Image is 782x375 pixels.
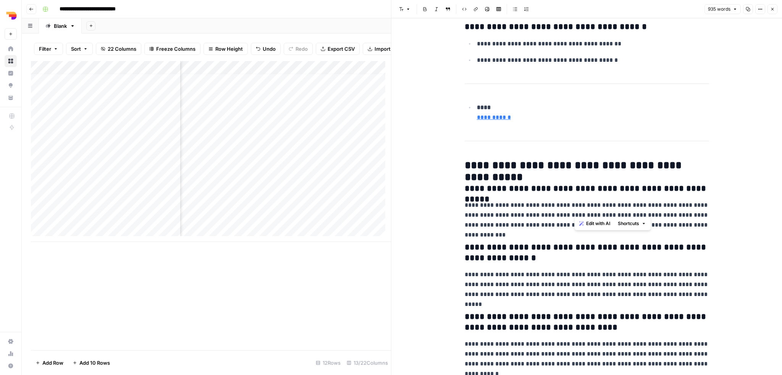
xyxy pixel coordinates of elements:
button: Export CSV [316,43,360,55]
button: 22 Columns [96,43,141,55]
button: Redo [284,43,313,55]
button: Sort [66,43,93,55]
span: Export CSV [328,45,355,53]
span: Add Row [42,359,63,367]
span: Redo [296,45,308,53]
button: Undo [251,43,281,55]
button: Add Row [31,357,68,369]
a: Usage [5,348,17,360]
span: Import CSV [375,45,402,53]
button: Shortcuts [615,219,649,229]
div: 12 Rows [313,357,344,369]
button: Add 10 Rows [68,357,115,369]
img: Depends Logo [5,9,18,23]
span: Undo [263,45,276,53]
button: 935 words [704,4,741,14]
span: Freeze Columns [156,45,195,53]
button: Help + Support [5,360,17,372]
button: Row Height [204,43,248,55]
span: Filter [39,45,51,53]
span: Shortcuts [618,220,639,227]
div: 13/22 Columns [344,357,391,369]
span: Add 10 Rows [79,359,110,367]
button: Import CSV [363,43,407,55]
span: Row Height [215,45,243,53]
button: Filter [34,43,63,55]
span: 22 Columns [108,45,136,53]
span: Edit with AI [586,220,610,227]
span: Sort [71,45,81,53]
a: Blank [39,18,82,34]
a: Opportunities [5,79,17,92]
a: Browse [5,55,17,67]
span: 935 words [708,6,730,13]
a: Insights [5,67,17,79]
button: Freeze Columns [144,43,200,55]
button: Workspace: Depends [5,6,17,25]
a: Home [5,43,17,55]
div: Blank [54,22,67,30]
a: Your Data [5,92,17,104]
a: Settings [5,335,17,348]
button: Edit with AI [576,219,613,229]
